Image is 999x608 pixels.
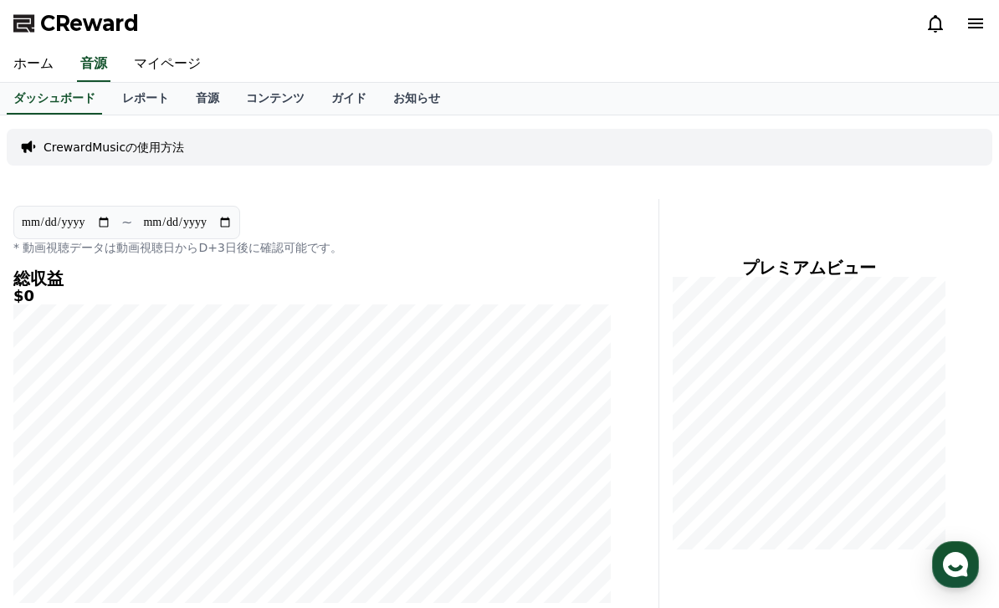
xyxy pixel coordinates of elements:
[216,469,321,511] a: 設定
[44,139,184,156] a: CrewardMusicの使用方法
[13,10,139,37] a: CReward
[43,494,73,508] span: ホーム
[7,83,102,115] a: ダッシュボード
[143,495,183,508] span: チャット
[13,239,612,256] p: * 動画視聴データは動画視聴日からD+3日後に確認可能です。
[380,83,453,115] a: お知らせ
[13,288,612,304] h5: $0
[233,83,318,115] a: コンテンツ
[5,469,110,511] a: ホーム
[259,494,279,508] span: 設定
[673,258,945,277] h4: プレミアムビュー
[318,83,380,115] a: ガイド
[120,47,214,82] a: マイページ
[110,469,216,511] a: チャット
[13,269,612,288] h4: 総収益
[109,83,182,115] a: レポート
[40,10,139,37] span: CReward
[121,212,132,232] p: ~
[182,83,233,115] a: 音源
[77,47,110,82] a: 音源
